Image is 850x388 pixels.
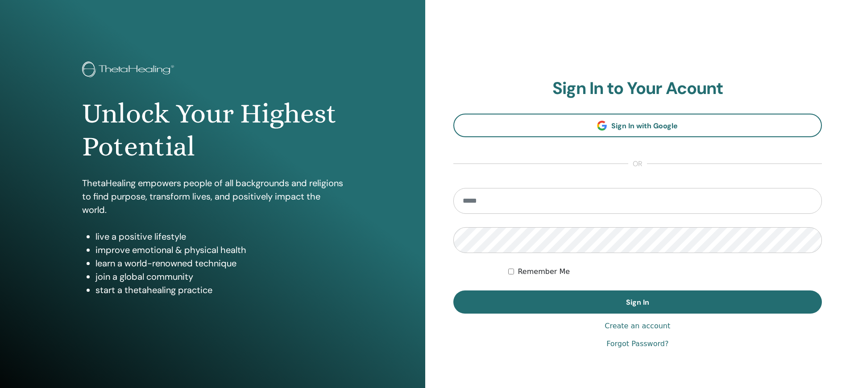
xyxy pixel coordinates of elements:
[95,283,343,297] li: start a thetahealing practice
[453,114,822,137] a: Sign In with Google
[95,270,343,283] li: join a global community
[611,121,678,131] span: Sign In with Google
[518,266,570,277] label: Remember Me
[453,78,822,99] h2: Sign In to Your Acount
[82,176,343,216] p: ThetaHealing empowers people of all backgrounds and religions to find purpose, transform lives, a...
[626,298,649,307] span: Sign In
[628,159,647,169] span: or
[95,243,343,257] li: improve emotional & physical health
[605,321,670,331] a: Create an account
[82,97,343,163] h1: Unlock Your Highest Potential
[453,290,822,314] button: Sign In
[95,257,343,270] li: learn a world-renowned technique
[508,266,822,277] div: Keep me authenticated indefinitely or until I manually logout
[606,339,668,349] a: Forgot Password?
[95,230,343,243] li: live a positive lifestyle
